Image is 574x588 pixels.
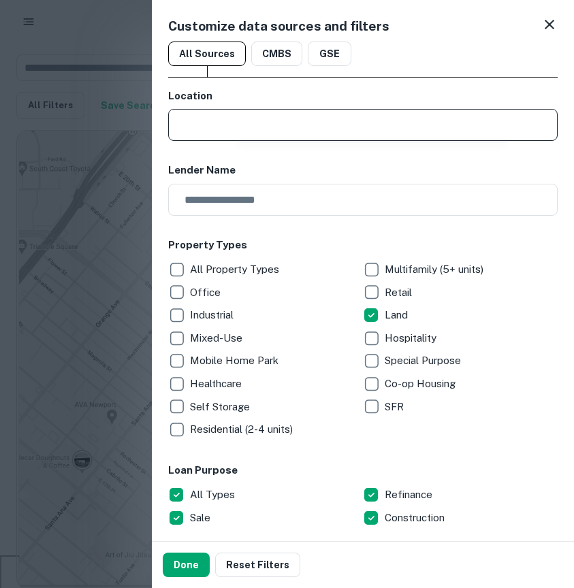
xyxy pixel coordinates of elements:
[190,510,213,526] p: Sale
[385,284,415,301] p: Retail
[385,307,411,323] p: Land
[190,353,281,369] p: Mobile Home Park
[385,399,406,415] p: SFR
[168,238,558,253] h6: Property Types
[190,421,296,438] p: Residential (2-4 units)
[190,307,236,323] p: Industrial
[251,42,302,66] button: CMBS
[190,284,223,301] p: Office
[168,42,246,66] button: All Sources
[385,487,435,503] p: Refinance
[168,16,389,36] h5: Customize data sources and filters
[190,399,253,415] p: Self Storage
[308,42,351,66] button: GSE
[385,353,464,369] p: Special Purpose
[215,553,300,577] button: Reset Filters
[385,330,439,346] p: Hospitality
[168,163,558,178] h6: Lender Name
[385,510,447,526] p: Construction
[190,487,238,503] p: All Types
[190,376,244,392] p: Healthcare
[168,463,558,478] h6: Loan Purpose
[163,553,210,577] button: Done
[385,261,486,278] p: Multifamily (5+ units)
[190,261,282,278] p: All Property Types
[385,376,458,392] p: Co-op Housing
[506,436,574,501] iframe: Chat Widget
[168,88,558,104] h6: Location
[190,330,245,346] p: Mixed-Use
